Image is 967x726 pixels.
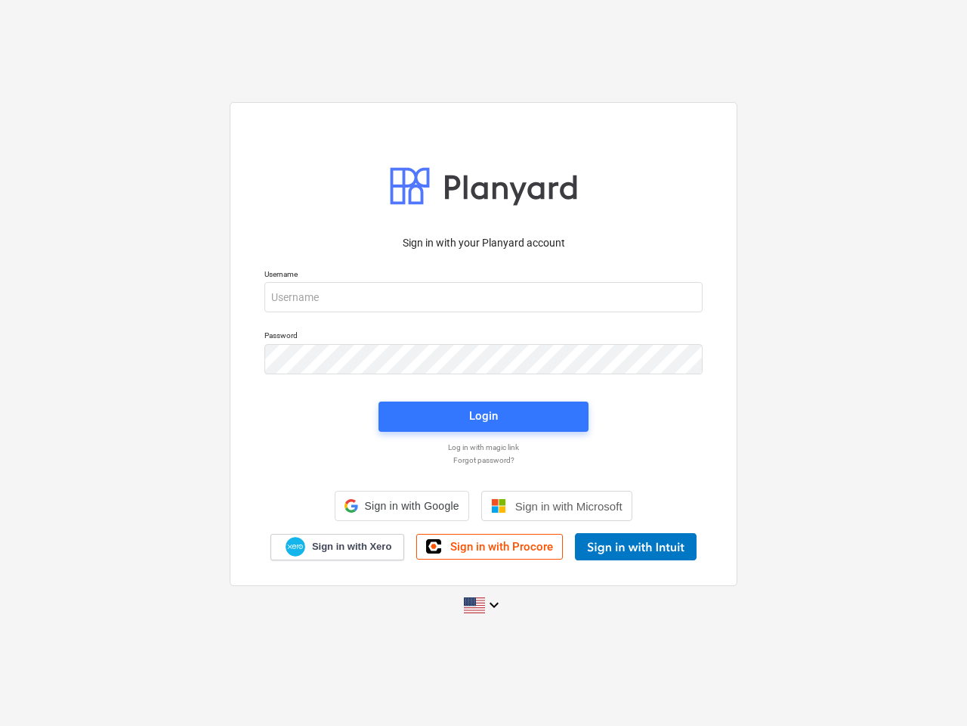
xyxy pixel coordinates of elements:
[515,500,623,513] span: Sign in with Microsoft
[257,442,710,452] a: Log in with magic link
[264,330,703,343] p: Password
[335,491,468,521] div: Sign in with Google
[270,534,405,560] a: Sign in with Xero
[469,406,498,426] div: Login
[364,500,459,512] span: Sign in with Google
[485,596,503,614] i: keyboard_arrow_down
[264,282,703,312] input: Username
[286,537,305,557] img: Xero logo
[450,540,553,554] span: Sign in with Procore
[416,534,563,560] a: Sign in with Procore
[378,402,589,432] button: Login
[312,540,391,554] span: Sign in with Xero
[264,235,703,251] p: Sign in with your Planyard account
[257,455,710,465] a: Forgot password?
[491,498,506,513] img: Microsoft logo
[264,269,703,282] p: Username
